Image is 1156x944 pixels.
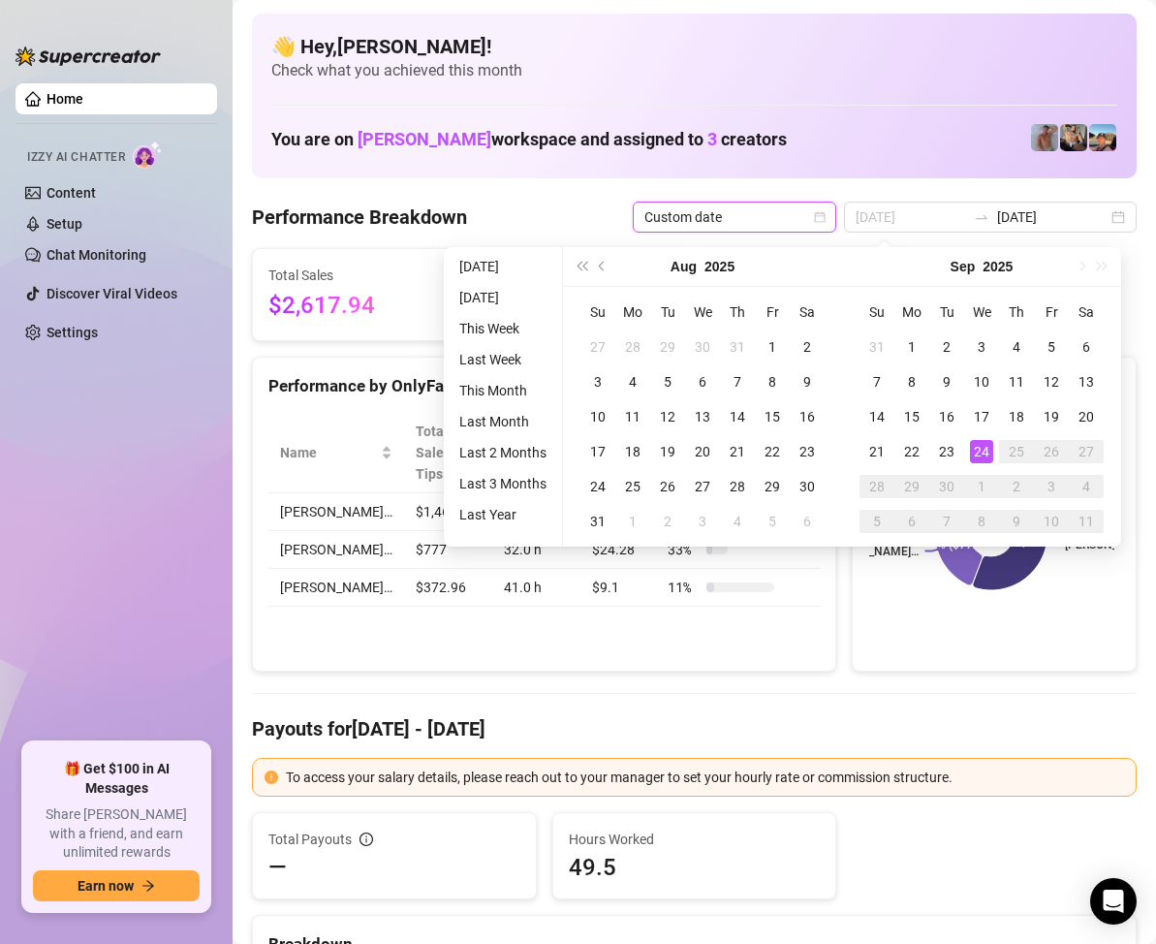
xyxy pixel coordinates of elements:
[900,335,923,359] div: 1
[929,469,964,504] td: 2025-09-30
[964,364,999,399] td: 2025-09-10
[720,364,755,399] td: 2025-08-07
[656,370,679,393] div: 5
[621,405,644,428] div: 11
[621,475,644,498] div: 25
[47,91,83,107] a: Home
[1034,364,1069,399] td: 2025-09-12
[671,247,697,286] button: Choose a month
[755,504,790,539] td: 2025-09-05
[691,335,714,359] div: 30
[790,434,825,469] td: 2025-08-23
[929,434,964,469] td: 2025-09-23
[755,434,790,469] td: 2025-08-22
[894,469,929,504] td: 2025-09-29
[1075,475,1098,498] div: 4
[894,330,929,364] td: 2025-09-01
[755,469,790,504] td: 2025-08-29
[1034,399,1069,434] td: 2025-09-19
[268,569,404,607] td: [PERSON_NAME]…
[656,510,679,533] div: 2
[900,370,923,393] div: 8
[761,405,784,428] div: 15
[452,286,554,309] li: [DATE]
[1005,510,1028,533] div: 9
[865,475,889,498] div: 28
[615,295,650,330] th: Mo
[761,440,784,463] div: 22
[586,335,609,359] div: 27
[720,295,755,330] th: Th
[33,805,200,863] span: Share [PERSON_NAME] with a friend, and earn unlimited rewards
[268,852,287,883] span: —
[796,510,819,533] div: 6
[586,405,609,428] div: 10
[569,852,821,883] span: 49.5
[970,405,993,428] div: 17
[668,539,699,560] span: 33 %
[47,286,177,301] a: Discover Viral Videos
[1069,504,1104,539] td: 2025-10-11
[1069,469,1104,504] td: 2025-10-04
[650,295,685,330] th: Tu
[691,405,714,428] div: 13
[358,129,491,149] span: [PERSON_NAME]
[720,434,755,469] td: 2025-08-21
[865,510,889,533] div: 5
[1034,295,1069,330] th: Fr
[755,399,790,434] td: 2025-08-15
[359,833,373,846] span: info-circle
[685,399,720,434] td: 2025-08-13
[894,364,929,399] td: 2025-09-08
[16,47,161,66] img: logo-BBDzfeDw.svg
[615,330,650,364] td: 2025-07-28
[859,295,894,330] th: Su
[796,475,819,498] div: 30
[580,504,615,539] td: 2025-08-31
[47,216,82,232] a: Setup
[656,335,679,359] div: 29
[865,440,889,463] div: 21
[268,531,404,569] td: [PERSON_NAME]…
[452,410,554,433] li: Last Month
[900,475,923,498] div: 29
[452,255,554,278] li: [DATE]
[615,364,650,399] td: 2025-08-04
[1075,335,1098,359] div: 6
[1005,475,1028,498] div: 2
[859,330,894,364] td: 2025-08-31
[761,510,784,533] div: 5
[1040,510,1063,533] div: 10
[859,399,894,434] td: 2025-09-14
[1005,370,1028,393] div: 11
[970,475,993,498] div: 1
[1069,330,1104,364] td: 2025-09-06
[964,469,999,504] td: 2025-10-01
[580,330,615,364] td: 2025-07-27
[685,364,720,399] td: 2025-08-06
[755,364,790,399] td: 2025-08-08
[1034,469,1069,504] td: 2025-10-03
[280,442,377,463] span: Name
[929,364,964,399] td: 2025-09-09
[755,330,790,364] td: 2025-08-01
[755,295,790,330] th: Fr
[271,129,787,150] h1: You are on workspace and assigned to creators
[726,335,749,359] div: 31
[268,265,445,286] span: Total Sales
[668,577,699,598] span: 11 %
[656,475,679,498] div: 26
[720,504,755,539] td: 2025-09-04
[650,364,685,399] td: 2025-08-05
[452,503,554,526] li: Last Year
[1040,475,1063,498] div: 3
[1040,335,1063,359] div: 5
[970,370,993,393] div: 10
[580,569,656,607] td: $9.1
[999,504,1034,539] td: 2025-10-09
[404,493,492,531] td: $1,467.98
[964,399,999,434] td: 2025-09-17
[580,531,656,569] td: $24.28
[1040,370,1063,393] div: 12
[1005,335,1028,359] div: 4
